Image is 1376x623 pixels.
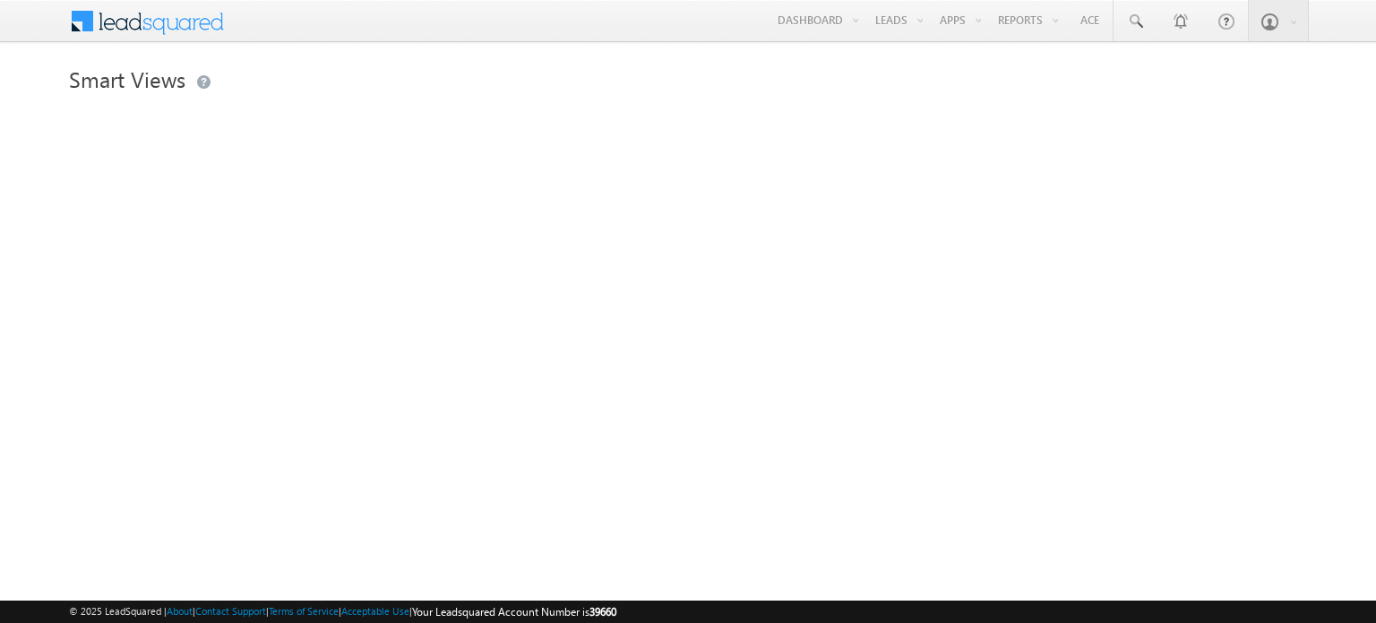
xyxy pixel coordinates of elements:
[341,605,409,617] a: Acceptable Use
[589,605,616,619] span: 39660
[269,605,339,617] a: Terms of Service
[195,605,266,617] a: Contact Support
[412,605,616,619] span: Your Leadsquared Account Number is
[69,603,616,620] span: © 2025 LeadSquared | | | | |
[69,65,185,93] span: Smart Views
[167,605,193,617] a: About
